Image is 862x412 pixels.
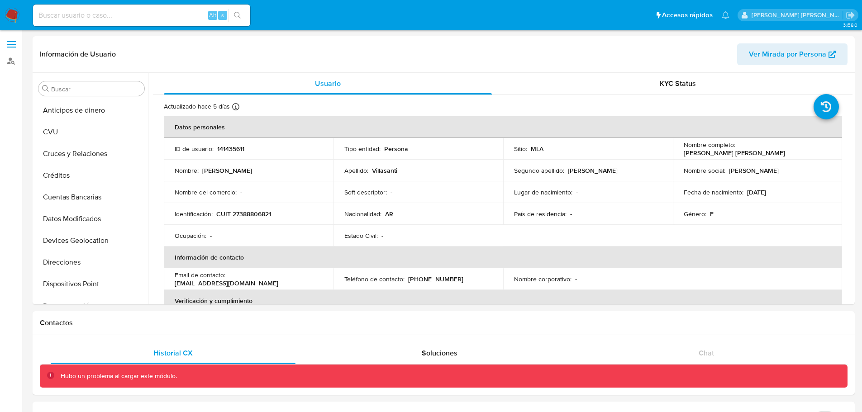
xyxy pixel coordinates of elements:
p: Nombre del comercio : [175,188,237,196]
th: Datos personales [164,116,842,138]
p: Persona [384,145,408,153]
span: Chat [699,348,714,358]
p: Estado Civil : [344,232,378,240]
p: CUIT 27388806821 [216,210,271,218]
span: s [221,11,224,19]
button: CVU [35,121,148,143]
th: Verificación y cumplimiento [164,290,842,312]
p: Tipo entidad : [344,145,381,153]
p: Ocupación : [175,232,206,240]
p: [EMAIL_ADDRESS][DOMAIN_NAME] [175,279,278,287]
input: Buscar [51,85,141,93]
p: Fecha de nacimiento : [684,188,743,196]
a: Salir [846,10,855,20]
p: - [575,275,577,283]
p: Actualizado hace 5 días [164,102,230,111]
span: Alt [209,11,216,19]
button: Documentación [35,295,148,317]
p: Nombre social : [684,166,725,175]
span: Accesos rápidos [662,10,713,20]
button: Dispositivos Point [35,273,148,295]
p: [PERSON_NAME] [729,166,779,175]
h1: Información de Usuario [40,50,116,59]
p: gloria.villasanti@mercadolibre.com [752,11,843,19]
p: Nacionalidad : [344,210,381,218]
p: Identificación : [175,210,213,218]
p: Nombre : [175,166,199,175]
p: - [391,188,392,196]
p: Apellido : [344,166,368,175]
p: Nombre completo : [684,141,735,149]
p: Segundo apellido : [514,166,564,175]
p: Villasanti [372,166,397,175]
p: [DATE] [747,188,766,196]
p: 141435611 [217,145,244,153]
button: Ver Mirada por Persona [737,43,848,65]
p: Sitio : [514,145,527,153]
p: MLA [531,145,543,153]
p: [PERSON_NAME] [202,166,252,175]
p: - [381,232,383,240]
p: [PERSON_NAME] [PERSON_NAME] [684,149,785,157]
a: Notificaciones [722,11,729,19]
span: KYC Status [660,78,696,89]
button: Buscar [42,85,49,92]
p: Nombre corporativo : [514,275,571,283]
p: Email de contacto : [175,271,225,279]
h1: Contactos [40,318,848,327]
p: Teléfono de contacto : [344,275,405,283]
p: Lugar de nacimiento : [514,188,572,196]
button: Cruces y Relaciones [35,143,148,165]
p: - [570,210,572,218]
p: Soft descriptor : [344,188,387,196]
p: Género : [684,210,706,218]
span: Ver Mirada por Persona [749,43,826,65]
button: Créditos [35,165,148,186]
p: [PHONE_NUMBER] [408,275,463,283]
button: search-icon [228,9,247,22]
p: [PERSON_NAME] [568,166,618,175]
span: Historial CX [153,348,193,358]
button: Devices Geolocation [35,230,148,251]
p: - [210,232,212,240]
p: ID de usuario : [175,145,214,153]
p: F [710,210,714,218]
th: Información de contacto [164,246,842,268]
p: AR [385,210,393,218]
button: Anticipos de dinero [35,99,148,121]
button: Cuentas Bancarias [35,186,148,208]
input: Buscar usuario o caso... [33,9,250,21]
span: Usuario [315,78,341,89]
p: - [240,188,242,196]
p: - [576,188,578,196]
button: Direcciones [35,251,148,273]
p: Hubo un problema al cargar este módulo. [61,372,177,380]
span: Soluciones [422,348,457,358]
button: Datos Modificados [35,208,148,230]
p: País de residencia : [514,210,567,218]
